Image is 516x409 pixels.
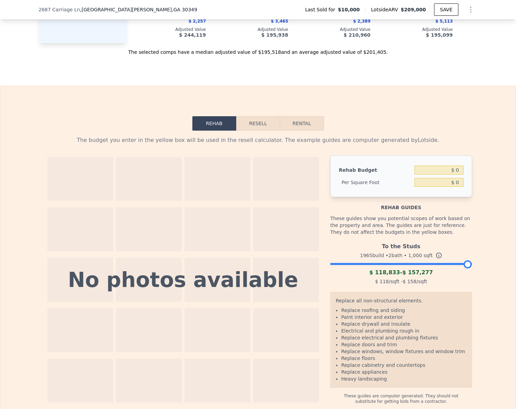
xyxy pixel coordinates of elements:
span: 2687 Carriage Ln [39,6,80,13]
span: 1,000 [408,253,422,258]
span: $10,000 [338,6,360,13]
div: These guides show you potential scopes of work based on the property and area. The guides are jus... [330,211,472,240]
button: Rental [280,116,324,131]
div: Rehab guides [330,197,472,211]
li: Replace drywall and insulate [341,321,466,327]
div: Adjusted Value [299,27,371,32]
span: Lotside ARV [371,6,400,13]
div: 1965 build • 2 bath • sqft [330,251,472,260]
div: Rehab Budget [339,164,412,176]
span: , [GEOGRAPHIC_DATA][PERSON_NAME] [80,6,197,13]
div: Per Square Foot [339,176,412,189]
li: Replace doors and trim [341,341,466,348]
span: $ 195,938 [261,32,288,38]
li: Replace windows, window fixtures and window trim [341,348,466,355]
span: $ 2,389 [353,19,370,24]
li: Replace cabinetry and countertops [341,362,466,369]
div: /sqft - /sqft [330,277,472,286]
li: Paint interior and exterior [341,314,466,321]
span: $ 2,257 [189,19,206,24]
div: To the Studs [330,240,472,251]
li: Replace appliances [341,369,466,375]
span: Last Sold for [305,6,338,13]
span: $209,000 [401,7,426,12]
div: No photos available [68,269,298,290]
span: $ 158 [403,279,417,284]
button: Rehab [192,116,236,131]
span: $ 244,119 [179,32,206,38]
button: SAVE [434,3,458,16]
li: Replace electrical and plumbing fixtures [341,334,466,341]
div: Adjusted Value [217,27,288,32]
li: Heavy landscaping [341,375,466,382]
li: Electrical and plumbing rough in [341,327,466,334]
div: - [330,268,472,277]
li: Replace roofing and siding [341,307,466,314]
span: $ 210,960 [344,32,370,38]
div: These guides are computer generated. They should not substitute for getting bids from a contractor. [330,388,472,404]
div: Adjusted Value [382,27,453,32]
span: $ 3,465 [271,19,288,24]
button: Resell [236,116,280,131]
div: The selected comps have a median adjusted value of $195,518 and an average adjusted value of $201... [39,43,478,56]
div: The budget you enter in the yellow box will be used in the resell calculator. The example guides ... [44,136,472,144]
button: Show Options [464,3,478,16]
span: $ 5,113 [435,19,453,24]
div: Replace all non-structural elements. [336,297,466,307]
li: Replace floors [341,355,466,362]
span: $ 118 [375,279,389,284]
div: Adjusted Value [135,27,206,32]
span: $ 195,099 [426,32,453,38]
span: $ 157,277 [402,269,433,276]
span: , GA 30349 [172,7,197,12]
span: $ 118,833 [369,269,400,276]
